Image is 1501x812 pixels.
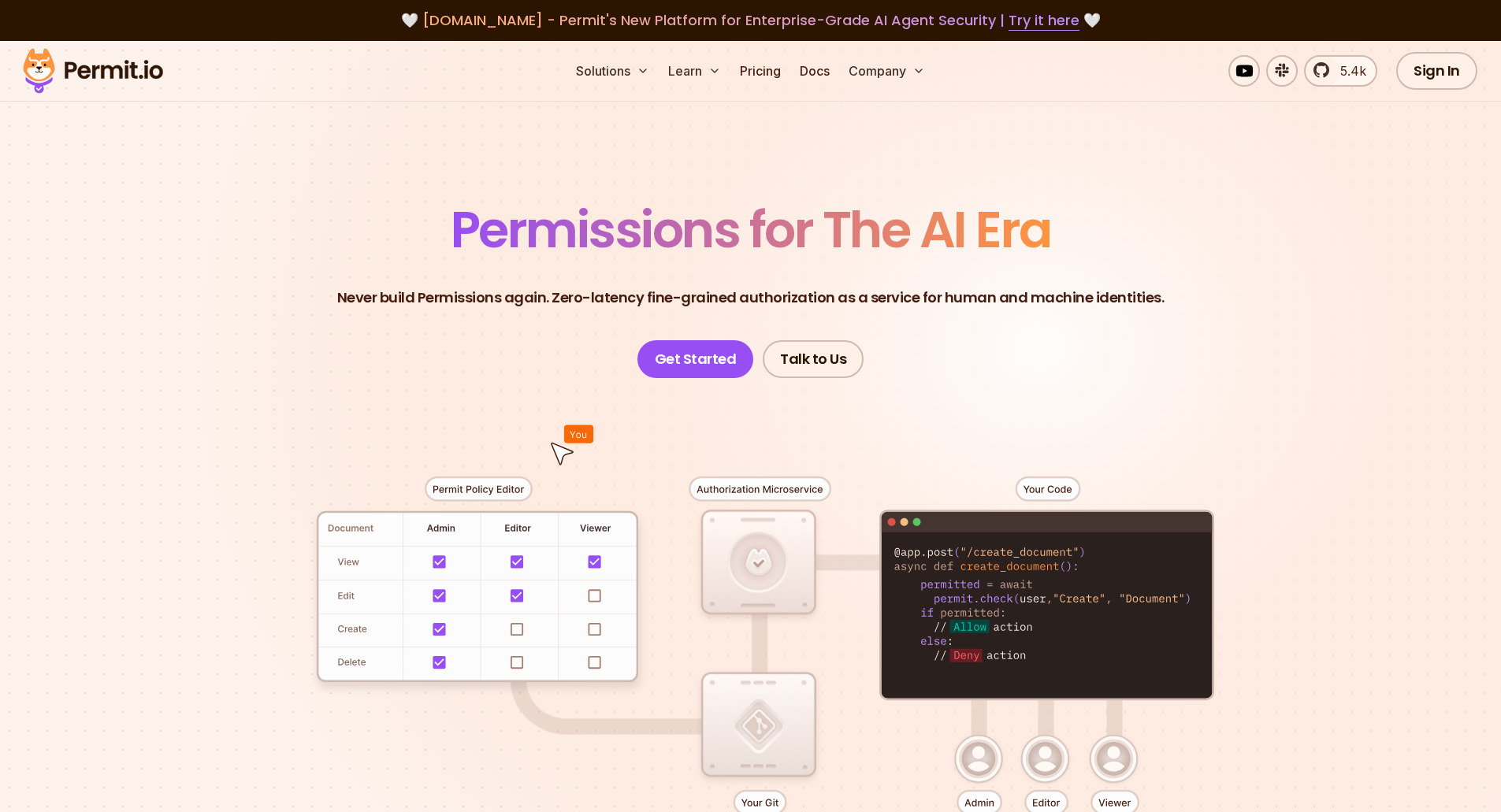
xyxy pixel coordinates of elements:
[38,9,1463,32] div: 🤍 🤍
[842,55,931,87] button: Company
[422,10,1079,30] span: [DOMAIN_NAME] - Permit's New Platform for Enterprise-Grade AI Agent Security |
[734,55,787,87] a: Pricing
[16,44,170,98] img: Permit logo
[451,195,1051,265] span: Permissions for The AI Era
[1009,10,1079,31] a: Try it here
[570,55,656,87] button: Solutions
[337,287,1165,309] p: Never build Permissions again. Zero-latency fine-grained authorization as a service for human and...
[793,55,836,87] a: Docs
[637,340,754,378] a: Get Started
[1331,61,1366,80] span: 5.4k
[662,55,727,87] button: Learn
[763,340,864,378] a: Talk to Us
[1396,52,1477,90] a: Sign In
[1304,55,1377,87] a: 5.4k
